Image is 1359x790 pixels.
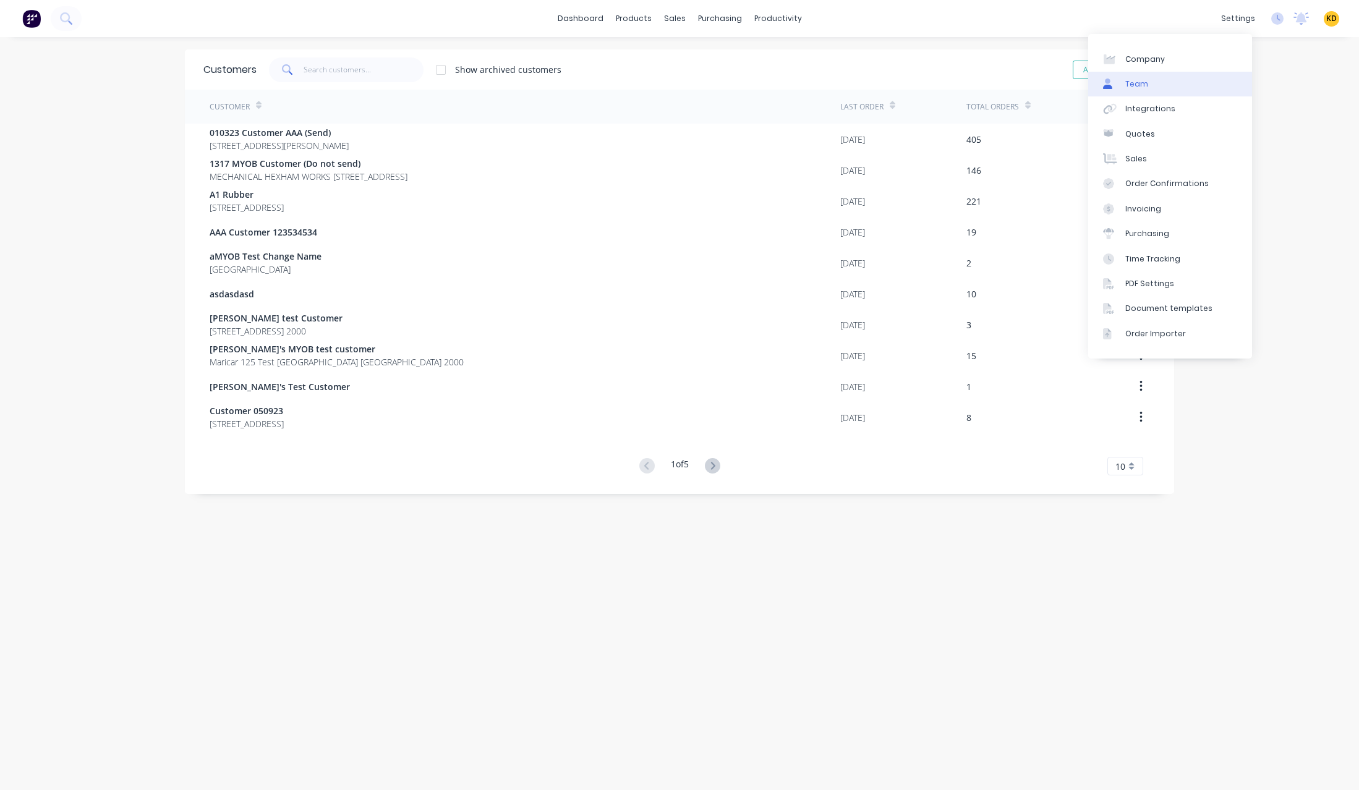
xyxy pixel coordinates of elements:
div: [DATE] [840,349,865,362]
span: 010323 Customer AAA (Send) [210,126,349,139]
a: Quotes [1088,122,1252,147]
div: [DATE] [840,164,865,177]
a: Document templates [1088,296,1252,321]
div: 405 [966,133,981,146]
img: Factory [22,9,41,28]
span: aMYOB Test Change Name [210,250,322,263]
div: Sales [1125,153,1147,164]
div: Document templates [1125,303,1212,314]
span: [GEOGRAPHIC_DATA] [210,263,322,276]
a: Company [1088,46,1252,71]
span: asdasdasd [210,287,254,300]
span: [STREET_ADDRESS] [210,417,284,430]
div: [DATE] [840,226,865,239]
div: [DATE] [840,133,865,146]
a: Time Tracking [1088,246,1252,271]
span: MECHANICAL HEXHAM WORKS [STREET_ADDRESS] [210,170,407,183]
div: 1 of 5 [671,457,689,475]
span: [PERSON_NAME] test Customer [210,312,343,325]
span: Customer 050923 [210,404,284,417]
a: Sales [1088,147,1252,171]
span: AAA Customer 123534534 [210,226,317,239]
button: Add Customer [1073,61,1143,79]
a: Purchasing [1088,221,1252,246]
div: 10 [966,287,976,300]
div: Show archived customers [455,63,561,76]
div: 19 [966,226,976,239]
div: PDF Settings [1125,278,1174,289]
div: Order Confirmations [1125,178,1209,189]
div: Customers [203,62,257,77]
div: products [610,9,658,28]
div: 1 [966,380,971,393]
div: 15 [966,349,976,362]
div: [DATE] [840,287,865,300]
div: productivity [748,9,808,28]
div: Total Orders [966,101,1019,113]
a: PDF Settings [1088,271,1252,296]
span: Maricar 125 Test [GEOGRAPHIC_DATA] [GEOGRAPHIC_DATA] 2000 [210,355,464,368]
div: [DATE] [840,195,865,208]
div: Quotes [1125,129,1155,140]
div: sales [658,9,692,28]
a: dashboard [552,9,610,28]
span: [PERSON_NAME]'s MYOB test customer [210,342,464,355]
div: Integrations [1125,103,1175,114]
div: Purchasing [1125,228,1169,239]
div: [DATE] [840,380,865,393]
a: Team [1088,72,1252,96]
div: purchasing [692,9,748,28]
div: 221 [966,195,981,208]
span: KD [1326,13,1337,24]
div: [DATE] [840,318,865,331]
a: Order Importer [1088,321,1252,346]
div: 8 [966,411,971,424]
div: [DATE] [840,411,865,424]
span: [PERSON_NAME]'s Test Customer [210,380,350,393]
span: 10 [1115,460,1125,473]
input: Search customers... [304,57,424,82]
div: 2 [966,257,971,270]
div: Invoicing [1125,203,1161,214]
div: Last Order [840,101,884,113]
a: Invoicing [1088,197,1252,221]
span: [STREET_ADDRESS][PERSON_NAME] [210,139,349,152]
div: settings [1215,9,1261,28]
a: Order Confirmations [1088,171,1252,196]
div: Company [1125,54,1165,65]
span: A1 Rubber [210,188,284,201]
div: [DATE] [840,257,865,270]
span: [STREET_ADDRESS] 2000 [210,325,343,338]
span: 1317 MYOB Customer (Do not send) [210,157,407,170]
div: 3 [966,318,971,331]
span: [STREET_ADDRESS] [210,201,284,214]
div: 146 [966,164,981,177]
div: Time Tracking [1125,253,1180,265]
div: Team [1125,79,1148,90]
div: Order Importer [1125,328,1186,339]
a: Integrations [1088,96,1252,121]
div: Customer [210,101,250,113]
